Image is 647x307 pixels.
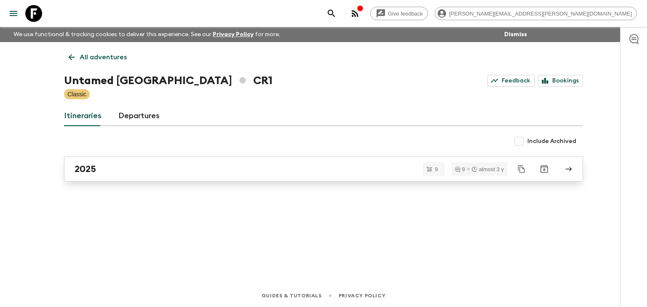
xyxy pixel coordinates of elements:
[64,49,131,66] a: All adventures
[536,161,553,177] button: Archive
[339,291,385,300] a: Privacy Policy
[213,32,254,37] a: Privacy Policy
[64,72,273,89] h1: Untamed [GEOGRAPHIC_DATA] CR1
[64,106,102,126] a: Itineraries
[435,7,637,20] div: [PERSON_NAME][EMAIL_ADDRESS][PERSON_NAME][DOMAIN_NAME]
[487,75,535,87] a: Feedback
[5,5,22,22] button: menu
[430,167,443,172] span: 9
[538,75,583,87] a: Bookings
[444,11,636,17] span: [PERSON_NAME][EMAIL_ADDRESS][PERSON_NAME][DOMAIN_NAME]
[80,52,127,62] p: All adventures
[75,164,96,175] h2: 2025
[118,106,160,126] a: Departures
[64,156,583,182] a: 2025
[67,90,86,98] p: Classic
[10,27,283,42] p: We use functional & tracking cookies to deliver this experience. See our for more.
[262,291,322,300] a: Guides & Tutorials
[472,167,504,172] div: almost 3 y
[527,137,576,146] span: Include Archived
[514,161,529,177] button: Duplicate
[323,5,340,22] button: search adventures
[370,7,428,20] a: Give feedback
[455,167,465,172] div: 9
[502,29,529,40] button: Dismiss
[383,11,428,17] span: Give feedback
